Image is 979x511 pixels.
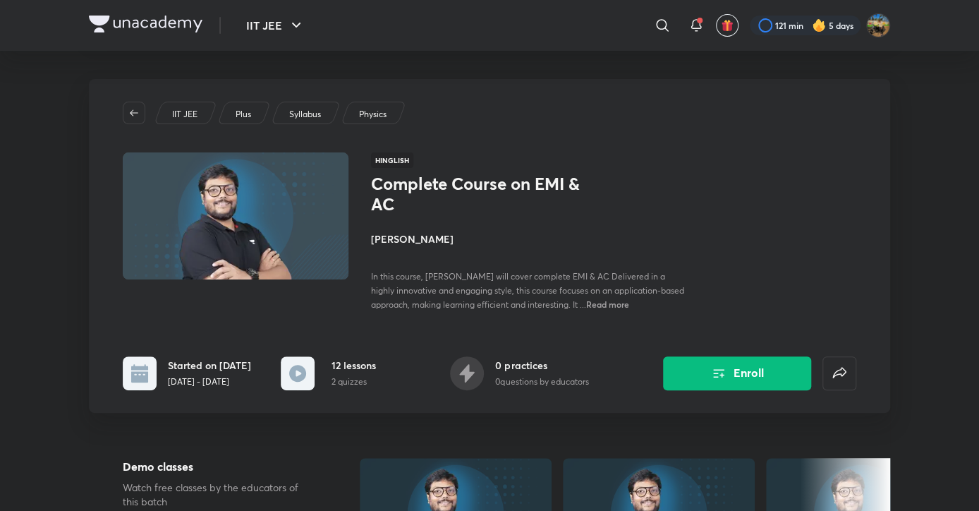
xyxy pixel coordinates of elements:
a: Syllabus [287,108,324,121]
a: Physics [357,108,389,121]
p: Watch free classes by the educators of this batch [123,481,315,509]
img: Shivam Munot [866,13,890,37]
a: Plus [233,108,254,121]
h4: [PERSON_NAME] [371,232,687,246]
p: 2 quizzes [332,375,376,388]
img: avatar [721,19,734,32]
p: Syllabus [289,108,321,121]
h5: Demo classes [123,458,315,475]
img: Company Logo [89,16,202,32]
h6: 0 practices [495,358,588,373]
button: Enroll [663,356,811,390]
button: avatar [716,14,738,37]
h1: Complete Course on EMI & AC [371,174,602,215]
p: [DATE] - [DATE] [168,375,251,388]
button: IIT JEE [238,11,313,40]
p: Physics [359,108,387,121]
a: IIT JEE [170,108,200,121]
span: Read more [586,299,629,310]
p: IIT JEE [172,108,197,121]
span: Hinglish [371,152,413,168]
img: Thumbnail [121,151,351,281]
button: false [822,356,856,390]
h6: 12 lessons [332,358,376,373]
p: Plus [236,108,251,121]
span: In this course, [PERSON_NAME] will cover complete EMI & AC Delivered in a highly innovative and e... [371,271,684,310]
a: Company Logo [89,16,202,36]
p: 0 questions by educators [495,375,588,388]
img: streak [812,18,826,32]
h6: Started on [DATE] [168,358,251,373]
